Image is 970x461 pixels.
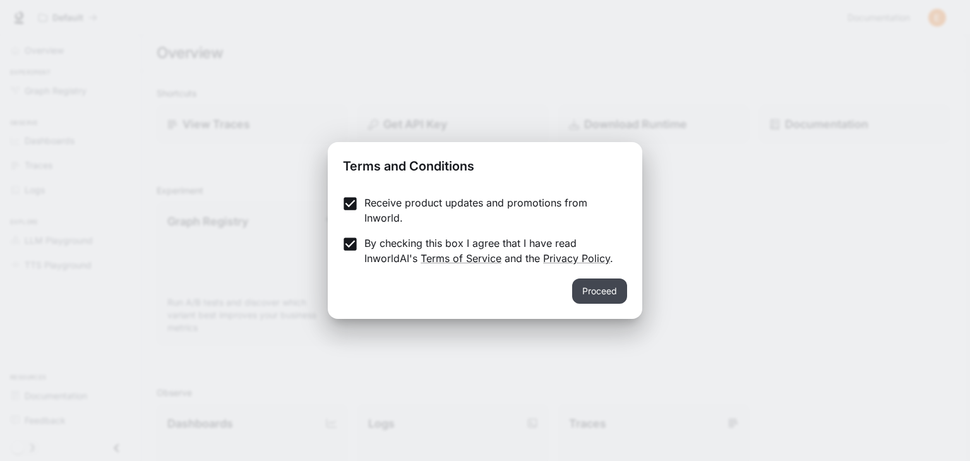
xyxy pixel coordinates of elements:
[572,278,627,304] button: Proceed
[543,252,610,265] a: Privacy Policy
[364,236,617,266] p: By checking this box I agree that I have read InworldAI's and the .
[328,142,642,185] h2: Terms and Conditions
[421,252,501,265] a: Terms of Service
[364,195,617,225] p: Receive product updates and promotions from Inworld.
